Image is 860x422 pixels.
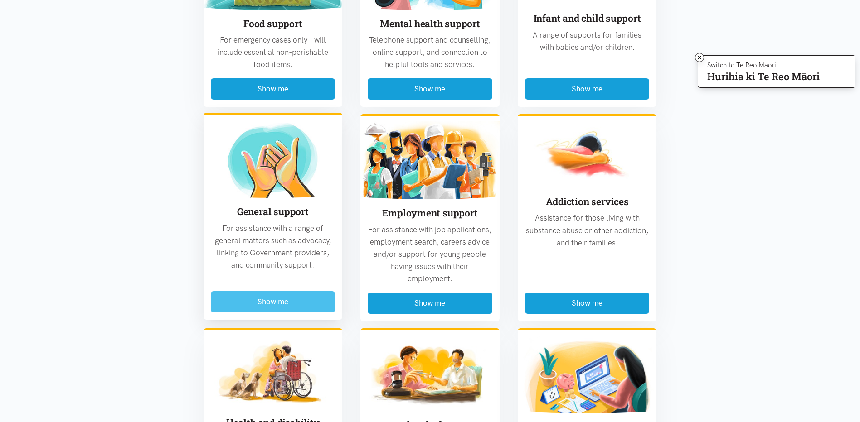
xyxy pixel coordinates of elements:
h3: General support [211,205,335,218]
p: Assistance for those living with substance abuse or other addiction, and their families. [525,212,650,249]
h3: Mental health support [368,17,492,30]
button: Show me [368,293,492,314]
h3: Addiction services [525,195,650,208]
p: For assistance with a range of general matters such as advocacy, linking to Government providers,... [211,222,335,272]
button: Show me [525,78,650,100]
h3: Infant and child support [525,12,650,25]
h3: Employment support [368,206,492,220]
p: Hurihia ki Te Reo Māori [707,72,820,81]
p: A range of supports for families with babies and/or children. [525,29,650,53]
button: Show me [211,78,335,100]
button: Show me [525,293,650,314]
p: For assistance with job applications, employment search, careers advice and/or support for young ... [368,224,492,285]
button: Show me [211,291,335,312]
p: Switch to Te Reo Māori [707,62,820,68]
p: For emergency cases only – will include essential non-perishable food items. [211,34,335,71]
p: Telephone support and counselling, online support, and connection to helpful tools and services. [368,34,492,71]
button: Show me [368,78,492,100]
h3: Food support [211,17,335,30]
